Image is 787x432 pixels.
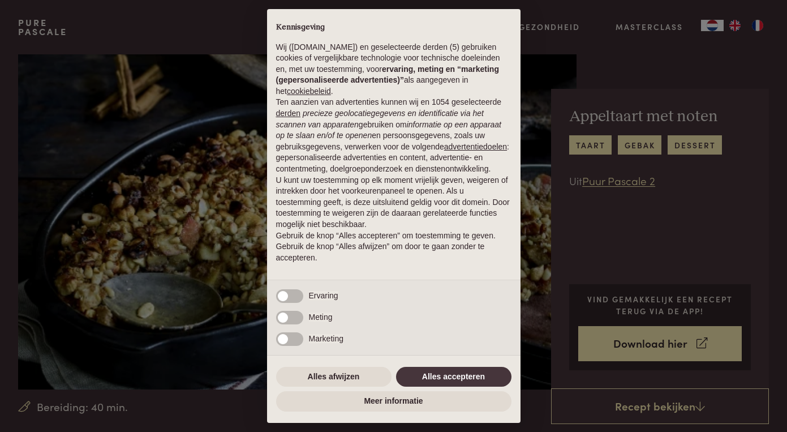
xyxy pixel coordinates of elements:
em: precieze geolocatiegegevens en identificatie via het scannen van apparaten [276,109,484,129]
p: Gebruik de knop “Alles accepteren” om toestemming te geven. Gebruik de knop “Alles afwijzen” om d... [276,230,511,264]
button: Alles accepteren [396,367,511,387]
span: Meting [309,313,333,322]
p: Wij ([DOMAIN_NAME]) en geselecteerde derden (5) gebruiken cookies of vergelijkbare technologie vo... [276,42,511,97]
button: advertentiedoelen [444,142,507,153]
em: informatie op een apparaat op te slaan en/of te openen [276,120,502,140]
strong: ervaring, meting en “marketing (gepersonaliseerde advertenties)” [276,65,499,85]
button: derden [276,108,301,119]
p: U kunt uw toestemming op elk moment vrijelijk geven, weigeren of intrekken door het voorkeurenpan... [276,175,511,230]
a: cookiebeleid [287,87,331,96]
button: Alles afwijzen [276,367,392,387]
button: Meer informatie [276,391,511,412]
p: Ten aanzien van advertenties kunnen wij en 1054 geselecteerde gebruiken om en persoonsgegevens, z... [276,97,511,174]
span: Ervaring [309,291,338,300]
span: Marketing [309,334,343,343]
h2: Kennisgeving [276,23,511,33]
